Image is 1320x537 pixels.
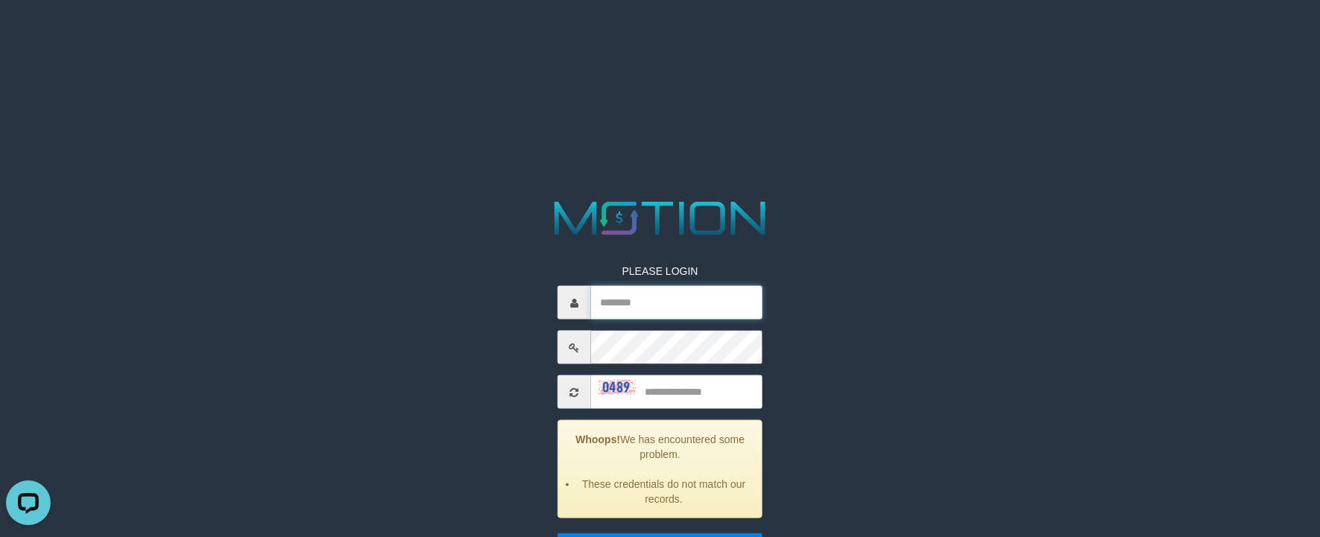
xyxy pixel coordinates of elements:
p: PLEASE LOGIN [558,264,762,279]
div: We has encountered some problem. [558,420,762,518]
button: Open LiveChat chat widget [6,6,51,51]
img: MOTION_logo.png [544,196,775,241]
img: captcha [599,380,636,395]
strong: Whoops! [575,433,620,445]
li: These credentials do not match our records. [577,477,750,506]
